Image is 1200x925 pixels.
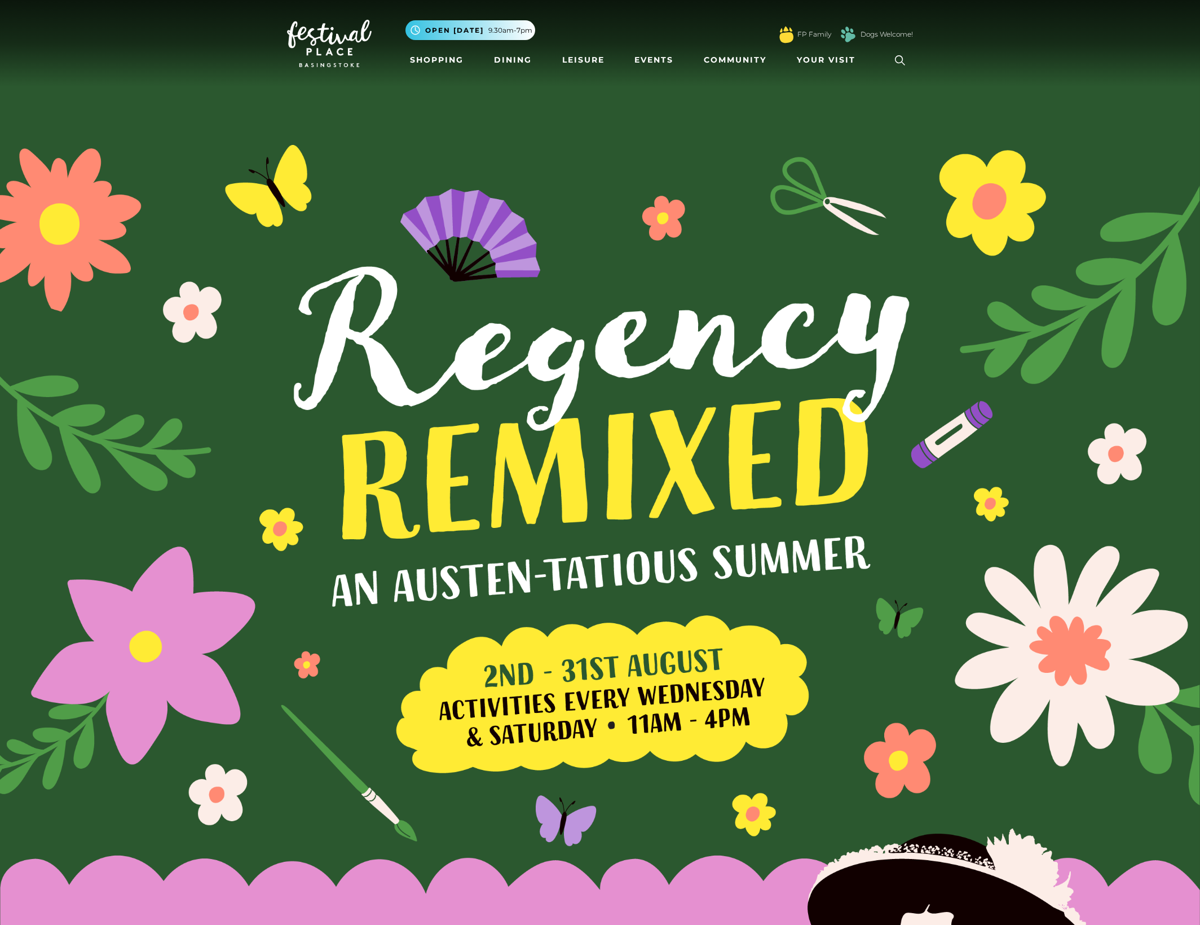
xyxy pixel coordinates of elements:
[405,20,535,40] button: Open [DATE] 9.30am-7pm
[630,50,678,71] a: Events
[699,50,771,71] a: Community
[489,50,536,71] a: Dining
[792,50,866,71] a: Your Visit
[797,29,831,39] a: FP Family
[405,50,468,71] a: Shopping
[425,25,484,36] span: Open [DATE]
[797,54,855,66] span: Your Visit
[488,25,532,36] span: 9.30am-7pm
[287,20,372,67] img: Festival Place Logo
[861,29,913,39] a: Dogs Welcome!
[558,50,609,71] a: Leisure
